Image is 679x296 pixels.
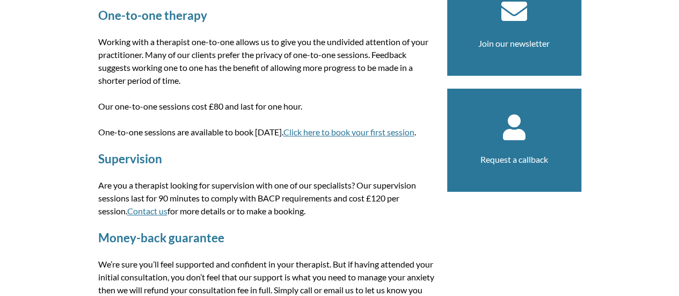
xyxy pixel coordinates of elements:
[98,126,434,139] p: One-to-one sessions are available to book [DATE]. .
[478,38,550,48] a: Join our newsletter
[98,179,434,218] p: Are you a therapist looking for supervision with one of our specialists? Our supervision sessions...
[98,151,434,166] h2: Supervision
[98,35,434,87] p: Working with a therapist one-to-one allows us to give you the undivided attention of your practit...
[98,100,434,113] p: Our one-to-one sessions cost £80 and last for one hour.
[283,127,414,137] a: Click here to book your first session
[480,154,548,164] a: Request a callback
[98,8,434,23] h2: One-to-one therapy
[127,206,167,216] a: Contact us
[98,230,434,245] h2: Money-back guarantee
